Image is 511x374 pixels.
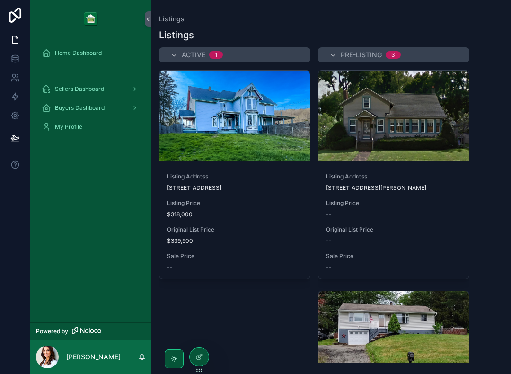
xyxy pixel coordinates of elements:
[326,237,332,245] span: --
[326,184,461,192] span: [STREET_ADDRESS][PERSON_NAME]
[341,50,382,60] span: Pre-Listing
[66,352,121,362] p: [PERSON_NAME]
[391,51,395,59] div: 3
[55,49,102,57] span: Home Dashboard
[167,173,302,180] span: Listing Address
[159,28,194,42] h1: Listings
[326,173,461,180] span: Listing Address
[30,38,151,148] div: scrollable content
[167,264,173,271] span: --
[182,50,205,60] span: Active
[55,104,105,112] span: Buyers Dashboard
[36,328,68,335] span: Powered by
[36,45,146,62] a: Home Dashboard
[36,118,146,135] a: My Profile
[55,85,104,93] span: Sellers Dashboard
[326,211,332,218] span: --
[326,226,461,233] span: Original List Price
[83,11,98,27] img: App logo
[167,211,302,218] span: $318,000
[167,237,302,245] span: $339,900
[318,71,469,161] div: Untitled-design.png
[326,252,461,260] span: Sale Price
[55,123,82,131] span: My Profile
[36,80,146,98] a: Sellers Dashboard
[30,322,151,340] a: Powered by
[326,199,461,207] span: Listing Price
[167,252,302,260] span: Sale Price
[167,199,302,207] span: Listing Price
[167,184,302,192] span: [STREET_ADDRESS]
[159,14,185,24] a: Listings
[215,51,217,59] div: 1
[167,226,302,233] span: Original List Price
[326,264,332,271] span: --
[36,99,146,116] a: Buyers Dashboard
[159,71,310,161] div: IMG_7751.JPG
